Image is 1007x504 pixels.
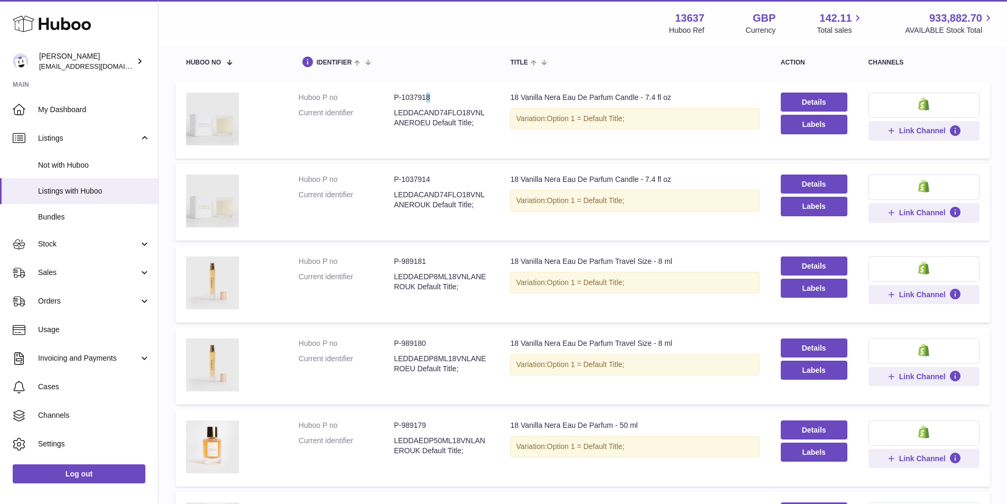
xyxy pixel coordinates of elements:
strong: 13637 [675,11,705,25]
span: Link Channel [899,372,946,381]
div: 18 Vanilla Nera Eau De Parfum Travel Size - 8 ml [510,338,759,349]
button: Labels [781,279,847,298]
dd: LEDDACAND74FLO18VNLANEROEU Default Title; [394,108,489,128]
div: action [781,59,847,66]
dd: P-1037914 [394,175,489,185]
dt: Current identifier [299,272,394,292]
dt: Current identifier [299,436,394,456]
a: Details [781,338,847,358]
span: Link Channel [899,208,946,217]
div: 18 Vanilla Nera Eau De Parfum - 50 ml [510,420,759,430]
button: Labels [781,443,847,462]
img: shopify-small.png [918,98,929,111]
span: Option 1 = Default Title; [547,360,625,369]
img: 18 Vanilla Nera Eau De Parfum Travel Size - 8 ml [186,256,239,309]
span: Option 1 = Default Title; [547,114,625,123]
dt: Huboo P no [299,256,394,267]
a: Log out [13,464,145,483]
img: shopify-small.png [918,180,929,193]
div: Variation: [510,108,759,130]
div: Variation: [510,354,759,375]
span: Option 1 = Default Title; [547,442,625,451]
img: shopify-small.png [918,262,929,274]
div: Variation: [510,272,759,294]
button: Link Channel [869,121,980,140]
dd: LEDDAEDP50ML18VNLANEROUK Default Title; [394,436,489,456]
div: channels [869,59,980,66]
dt: Huboo P no [299,175,394,185]
span: Listings with Huboo [38,186,150,196]
img: 18 Vanilla Nera Eau De Parfum Travel Size - 8 ml [186,338,239,391]
span: Total sales [817,25,864,35]
button: Link Channel [869,449,980,468]
span: Sales [38,268,139,278]
a: Details [781,256,847,276]
dt: Huboo P no [299,420,394,430]
dt: Current identifier [299,354,394,374]
div: 18 Vanilla Nera Eau De Parfum Candle - 7.4 fl oz [510,175,759,185]
span: Settings [38,439,150,449]
span: [EMAIL_ADDRESS][DOMAIN_NAME] [39,62,155,70]
dd: P-989180 [394,338,489,349]
dt: Huboo P no [299,338,394,349]
img: 18 Vanilla Nera Eau De Parfum Candle - 7.4 fl oz [186,93,239,145]
span: Cases [38,382,150,392]
span: 142.11 [819,11,852,25]
button: Labels [781,361,847,380]
button: Labels [781,197,847,216]
strong: GBP [753,11,775,25]
button: Link Channel [869,285,980,304]
button: Link Channel [869,367,980,386]
dt: Huboo P no [299,93,394,103]
span: 933,882.70 [929,11,982,25]
div: Huboo Ref [669,25,705,35]
span: Listings [38,133,139,143]
a: Details [781,175,847,194]
div: 18 Vanilla Nera Eau De Parfum Candle - 7.4 fl oz [510,93,759,103]
span: Option 1 = Default Title; [547,196,625,205]
img: shopify-small.png [918,344,929,356]
div: 18 Vanilla Nera Eau De Parfum Travel Size - 8 ml [510,256,759,267]
button: Link Channel [869,203,980,222]
span: Bundles [38,212,150,222]
span: Stock [38,239,139,249]
a: Details [781,93,847,112]
dt: Current identifier [299,108,394,128]
span: Usage [38,325,150,335]
div: Variation: [510,436,759,457]
span: Link Channel [899,290,946,299]
span: Link Channel [899,454,946,463]
dt: Current identifier [299,190,394,210]
a: Details [781,420,847,439]
a: 142.11 Total sales [817,11,864,35]
span: Option 1 = Default Title; [547,278,625,287]
div: [PERSON_NAME] [39,51,134,71]
span: Huboo no [186,59,221,66]
dd: LEDDAEDP8ML18VNLANEROEU Default Title; [394,354,489,374]
img: 18 Vanilla Nera Eau De Parfum - 50 ml [186,420,239,473]
dd: LEDDACAND74FLO18VNLANEROUK Default Title; [394,190,489,210]
div: Variation: [510,190,759,212]
dd: P-989181 [394,256,489,267]
dd: LEDDAEDP8ML18VNLANEROUK Default Title; [394,272,489,292]
div: Currency [746,25,776,35]
img: internalAdmin-13637@internal.huboo.com [13,53,29,69]
dd: P-989179 [394,420,489,430]
span: Not with Huboo [38,160,150,170]
img: 18 Vanilla Nera Eau De Parfum Candle - 7.4 fl oz [186,175,239,227]
span: Orders [38,296,139,306]
span: Link Channel [899,126,946,135]
dd: P-1037918 [394,93,489,103]
span: My Dashboard [38,105,150,115]
span: AVAILABLE Stock Total [905,25,994,35]
span: identifier [317,59,352,66]
button: Labels [781,115,847,134]
span: Channels [38,410,150,420]
img: shopify-small.png [918,426,929,438]
a: 933,882.70 AVAILABLE Stock Total [905,11,994,35]
span: title [510,59,528,66]
span: Invoicing and Payments [38,353,139,363]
